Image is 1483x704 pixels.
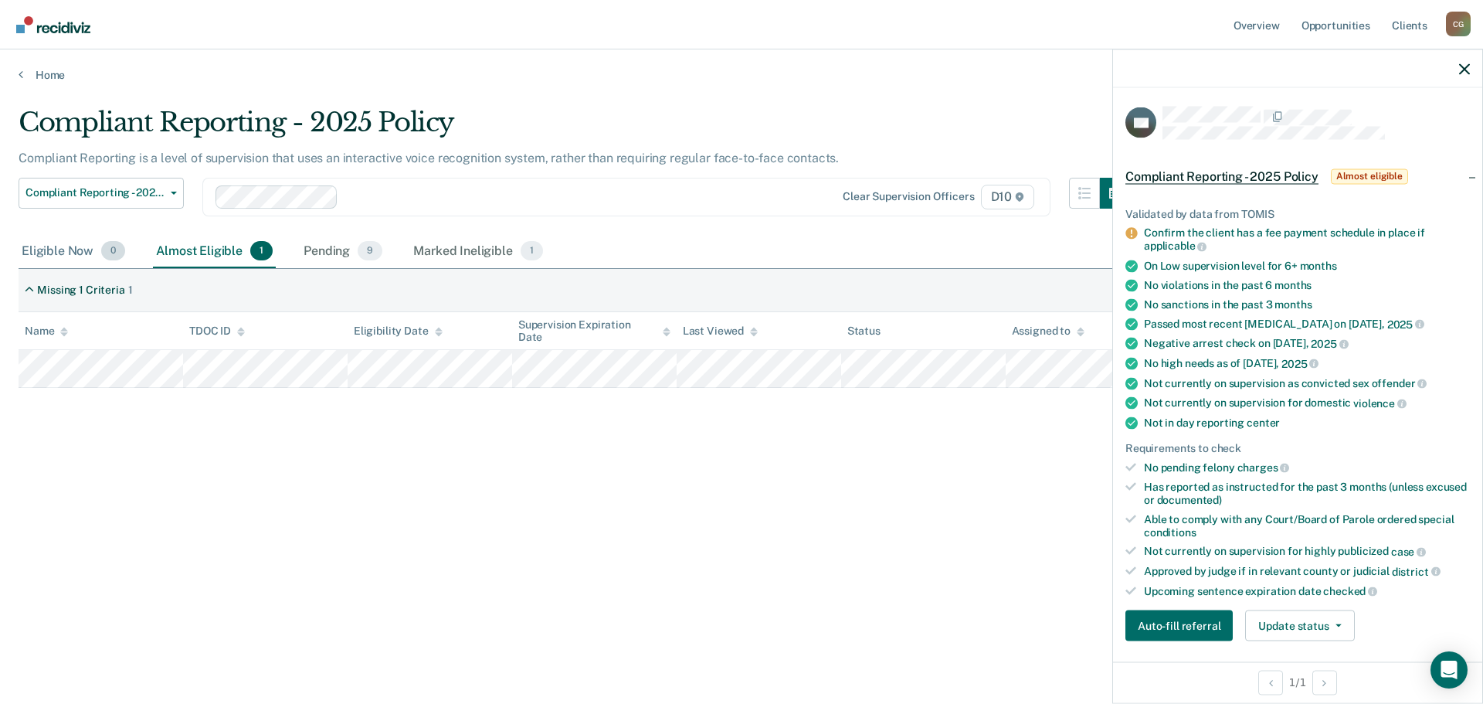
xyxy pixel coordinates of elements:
span: offender [1372,377,1427,389]
div: Assigned to [1012,325,1084,338]
div: Negative arrest check on [DATE], [1144,337,1470,351]
span: 2025 [1387,318,1424,330]
span: 1 [521,241,543,261]
span: 2025 [1311,338,1348,350]
div: TDOC ID [189,325,245,338]
span: checked [1323,585,1377,597]
span: 2025 [1281,357,1318,369]
span: charges [1237,461,1290,474]
div: Requirements to check [1125,441,1470,454]
div: Validated by data from TOMIS [1125,207,1470,220]
span: Compliant Reporting - 2025 Policy [25,186,165,199]
a: Navigate to form link [1125,610,1239,641]
div: No pending felony [1144,461,1470,474]
span: months [1300,259,1337,271]
div: Not currently on supervision for domestic [1144,396,1470,410]
span: months [1274,298,1312,310]
p: Compliant Reporting is a level of supervision that uses an interactive voice recognition system, ... [19,151,839,165]
div: Marked Ineligible [410,235,546,269]
div: Passed most recent [MEDICAL_DATA] on [DATE], [1144,317,1470,331]
div: Confirm the client has a fee payment schedule in place if applicable [1144,226,1470,253]
div: Eligible Now [19,235,128,269]
div: Approved by judge if in relevant county or judicial [1144,564,1470,578]
div: Status [847,325,881,338]
span: violence [1353,396,1407,409]
div: Eligibility Date [354,325,443,338]
img: Recidiviz [16,16,90,33]
div: 1 / 1 [1113,661,1482,702]
div: 1 [128,284,133,297]
span: 1 [250,241,273,261]
span: Compliant Reporting - 2025 Policy [1125,168,1318,184]
div: Not currently on supervision for highly publicized [1144,545,1470,559]
button: Next Opportunity [1312,670,1337,695]
span: center [1247,416,1280,428]
div: Supervision Expiration Date [518,318,670,345]
span: documented) [1157,493,1222,505]
div: No high needs as of [DATE], [1144,356,1470,370]
div: No violations in the past 6 [1144,278,1470,291]
button: Update status [1245,610,1354,641]
div: Last Viewed [683,325,758,338]
div: Compliant Reporting - 2025 PolicyAlmost eligible [1113,151,1482,201]
button: Profile dropdown button [1446,12,1471,36]
div: Almost Eligible [153,235,276,269]
div: No sanctions in the past 3 [1144,298,1470,311]
span: case [1391,546,1426,558]
a: Home [19,68,1464,82]
div: Missing 1 Criteria [37,284,124,297]
span: D10 [981,185,1034,209]
span: 0 [101,241,125,261]
div: Has reported as instructed for the past 3 months (unless excused or [1144,481,1470,507]
span: conditions [1144,525,1196,538]
div: Clear supervision officers [843,190,974,203]
div: Pending [300,235,385,269]
div: On Low supervision level for 6+ [1144,259,1470,272]
span: 9 [358,241,382,261]
span: months [1274,278,1312,291]
div: Compliant Reporting - 2025 Policy [19,107,1131,151]
div: Not in day reporting [1144,416,1470,429]
div: Upcoming sentence expiration date [1144,584,1470,598]
div: Name [25,325,68,338]
div: C G [1446,12,1471,36]
div: Able to comply with any Court/Board of Parole ordered special [1144,512,1470,539]
span: Almost eligible [1331,168,1408,184]
div: Open Intercom Messenger [1430,651,1468,689]
button: Previous Opportunity [1258,670,1283,695]
span: district [1392,565,1441,577]
div: Not currently on supervision as convicted sex [1144,376,1470,390]
button: Auto-fill referral [1125,610,1233,641]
